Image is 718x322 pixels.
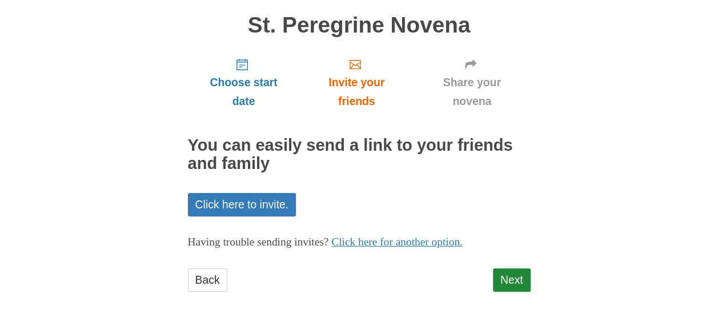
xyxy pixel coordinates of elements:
h2: You can easily send a link to your friends and family [188,136,531,173]
a: Share your novena [414,49,531,116]
a: Next [493,268,531,292]
a: Invite your friends [299,49,413,116]
a: Click here to invite. [188,193,296,216]
a: Choose start date [188,49,300,116]
span: Choose start date [199,73,288,111]
span: Having trouble sending invites? [188,236,329,248]
a: Back [188,268,227,292]
span: Invite your friends [311,73,402,111]
span: Share your novena [425,73,519,111]
a: Click here for another option. [331,236,463,248]
h1: St. Peregrine Novena [188,13,531,38]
